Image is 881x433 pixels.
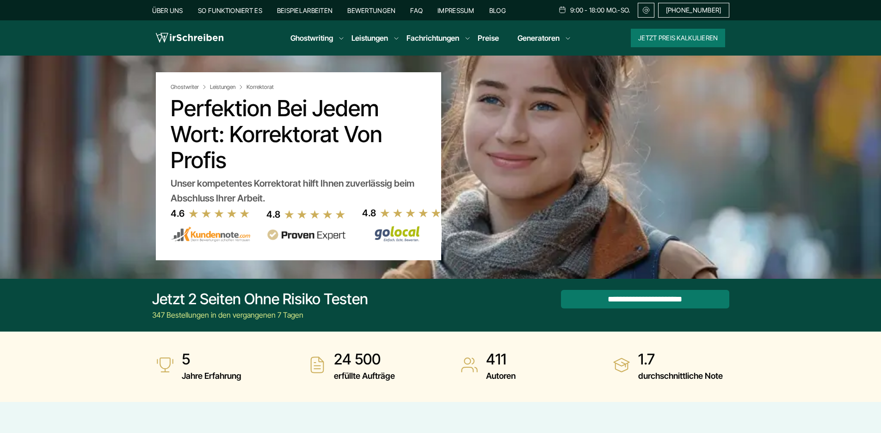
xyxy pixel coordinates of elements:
a: Leistungen [210,83,245,91]
button: Jetzt Preis kalkulieren [631,29,725,47]
img: Wirschreiben Bewertungen [362,226,442,242]
span: [PHONE_NUMBER] [666,6,721,14]
span: Jahre Erfahrung [182,369,241,383]
a: Leistungen [351,32,388,44]
a: FAQ [410,6,423,14]
span: Autoren [486,369,516,383]
strong: 411 [486,350,516,369]
span: Korrektorat [246,83,274,91]
img: logo wirschreiben [156,31,223,45]
span: erfüllte Aufträge [334,369,395,383]
img: Schedule [558,6,567,13]
img: stars [188,208,250,219]
a: [PHONE_NUMBER] [658,3,729,18]
img: kundennote [171,226,250,242]
img: Email [642,6,650,14]
div: 347 Bestellungen in den vergangenen 7 Tagen [152,309,368,320]
strong: 5 [182,350,241,369]
img: stars [284,209,346,220]
a: Beispielarbeiten [277,6,333,14]
div: 4.6 [171,206,185,221]
a: Blog [489,6,506,14]
a: Ghostwriting [290,32,333,44]
a: Bewertungen [347,6,395,14]
strong: 1.7 [638,350,723,369]
a: Über uns [152,6,183,14]
div: Jetzt 2 Seiten ohne Risiko testen [152,290,368,308]
a: Impressum [437,6,474,14]
img: durchschnittliche Note [612,356,631,374]
img: Jahre Erfahrung [156,356,174,374]
a: Ghostwriter [171,83,208,91]
img: provenexpert reviews [266,229,346,241]
strong: 24 500 [334,350,395,369]
div: Unser kompetentes Korrektorat hilft Ihnen zuverlässig beim Abschluss Ihrer Arbeit. [171,176,426,206]
div: 4.8 [362,206,376,220]
a: Fachrichtungen [407,32,459,44]
img: Autoren [460,356,479,374]
img: erfüllte Aufträge [308,356,327,374]
a: So funktioniert es [198,6,262,14]
a: Generatoren [518,32,560,44]
span: durchschnittliche Note [638,369,723,383]
div: 4.8 [266,207,280,222]
img: stars [380,208,442,218]
h1: Perfektion bei jedem Wort: Korrektorat von Profis [171,95,426,173]
span: 9:00 - 18:00 Mo.-So. [570,6,630,14]
a: Preise [478,33,499,43]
